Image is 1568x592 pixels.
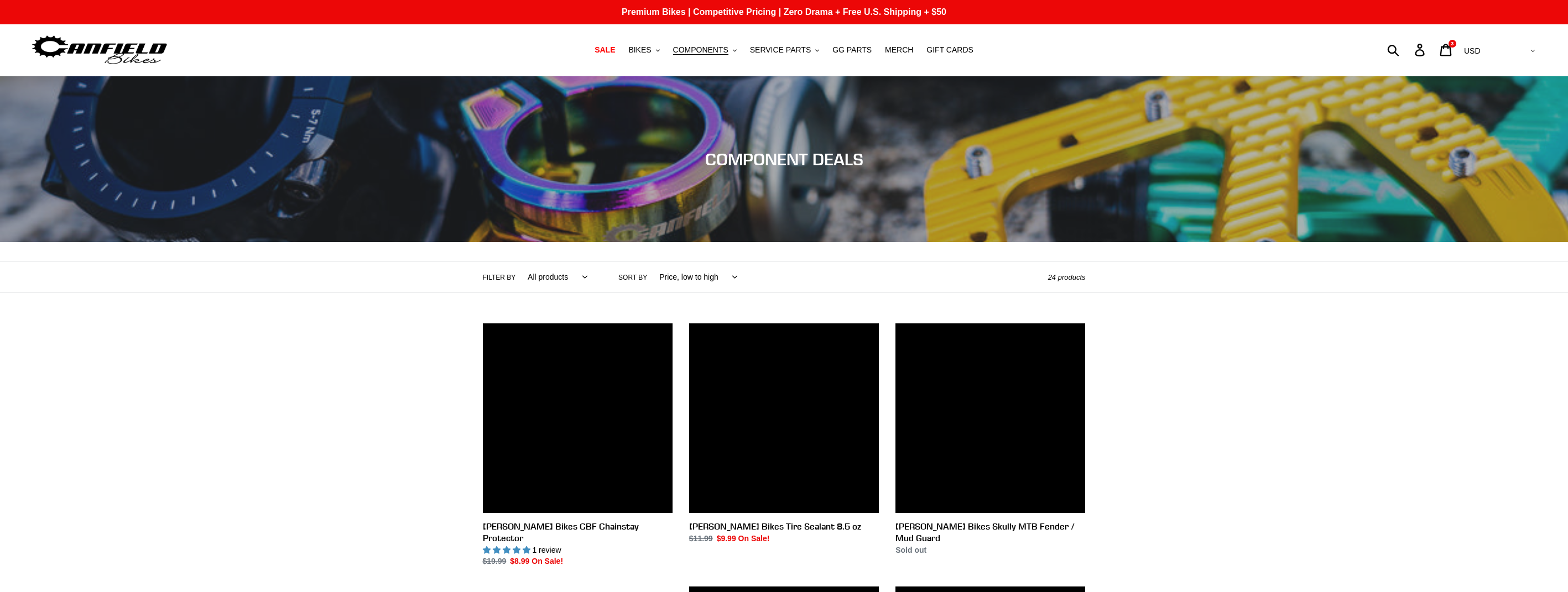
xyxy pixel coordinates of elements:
button: SERVICE PARTS [744,43,825,57]
a: SALE [589,43,621,57]
span: 24 products [1048,273,1086,281]
span: BIKES [628,45,651,55]
span: COMPONENT DEALS [705,149,863,169]
span: COMPONENTS [673,45,728,55]
a: GG PARTS [827,43,877,57]
span: MERCH [885,45,913,55]
input: Search [1393,38,1421,62]
label: Filter by [483,273,516,282]
a: MERCH [879,43,919,57]
span: SALE [595,45,615,55]
button: COMPONENTS [668,43,742,57]
span: 3 [1451,41,1454,46]
a: GIFT CARDS [921,43,979,57]
span: SERVICE PARTS [750,45,811,55]
span: GG PARTS [832,45,872,55]
img: Canfield Bikes [30,33,169,67]
span: GIFT CARDS [926,45,973,55]
a: 3 [1434,38,1460,62]
label: Sort by [618,273,647,282]
button: BIKES [623,43,665,57]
